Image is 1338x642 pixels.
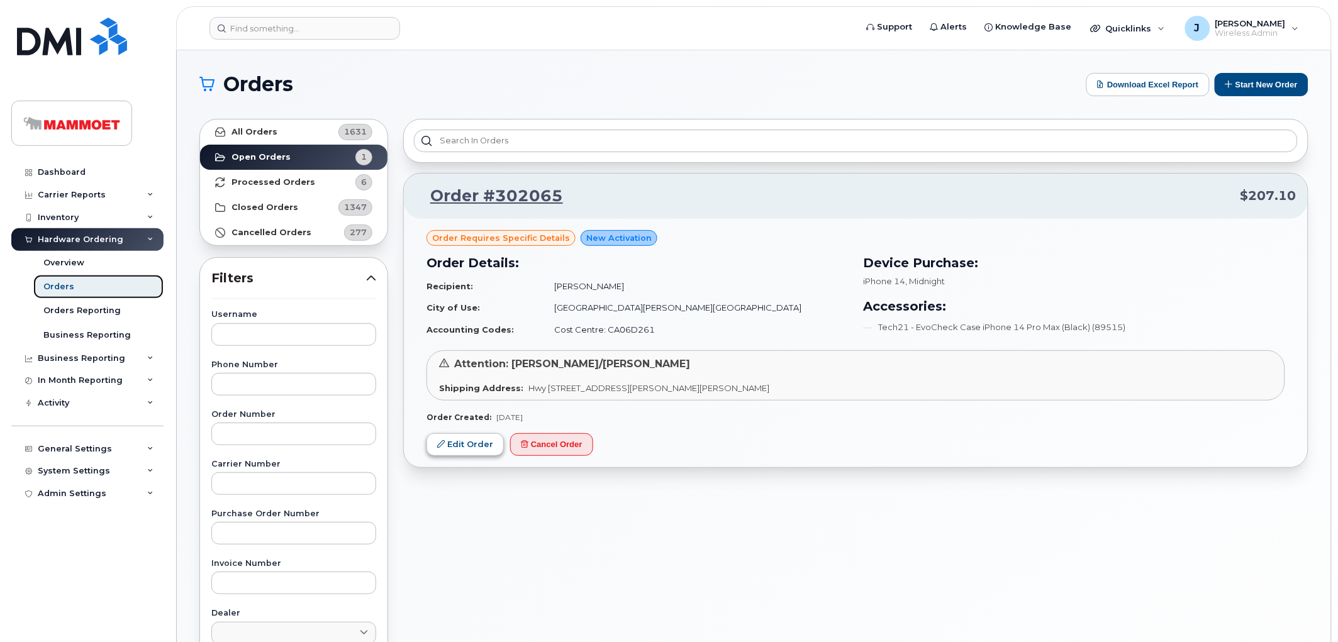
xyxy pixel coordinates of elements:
span: Order requires Specific details [432,232,570,244]
strong: Order Created: [426,412,491,422]
strong: City of Use: [426,302,480,313]
span: Orders [223,75,293,94]
label: Invoice Number [211,560,376,568]
span: New Activation [586,232,652,244]
span: 277 [350,226,367,238]
span: iPhone 14 [864,276,906,286]
a: Processed Orders6 [200,170,387,195]
a: Order #302065 [415,185,563,208]
span: Attention: [PERSON_NAME]/[PERSON_NAME] [454,358,690,370]
span: [DATE] [496,412,523,422]
strong: Open Orders [231,152,291,162]
span: Hwy [STREET_ADDRESS][PERSON_NAME][PERSON_NAME] [528,383,769,393]
a: Edit Order [426,433,504,457]
iframe: Messenger Launcher [1283,587,1329,633]
span: 6 [361,176,367,188]
button: Start New Order [1215,73,1308,96]
strong: Shipping Address: [439,383,523,393]
input: Search in orders [414,130,1298,152]
h3: Accessories: [864,297,1286,316]
label: Purchase Order Number [211,510,376,518]
button: Download Excel Report [1086,73,1210,96]
span: $207.10 [1240,187,1296,205]
strong: Closed Orders [231,202,298,213]
h3: Order Details: [426,253,849,272]
span: 1347 [344,201,367,213]
button: Cancel Order [510,433,593,457]
strong: Cancelled Orders [231,228,311,238]
a: Open Orders1 [200,145,387,170]
span: 1 [361,151,367,163]
label: Carrier Number [211,460,376,468]
h3: Device Purchase: [864,253,1286,272]
strong: Recipient: [426,281,473,291]
label: Phone Number [211,361,376,369]
td: Cost Centre: CA06D261 [543,319,848,341]
a: Cancelled Orders277 [200,220,387,245]
a: All Orders1631 [200,119,387,145]
span: 1631 [344,126,367,138]
a: Closed Orders1347 [200,195,387,220]
li: Tech21 - EvoCheck Case iPhone 14 Pro Max (Black) (89515) [864,321,1286,333]
strong: Accounting Codes: [426,324,514,335]
td: [PERSON_NAME] [543,275,848,297]
td: [GEOGRAPHIC_DATA][PERSON_NAME][GEOGRAPHIC_DATA] [543,297,848,319]
label: Order Number [211,411,376,419]
strong: All Orders [231,127,277,137]
span: , Midnight [906,276,945,286]
strong: Processed Orders [231,177,315,187]
label: Dealer [211,609,376,617]
span: Filters [211,269,366,287]
label: Username [211,311,376,319]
